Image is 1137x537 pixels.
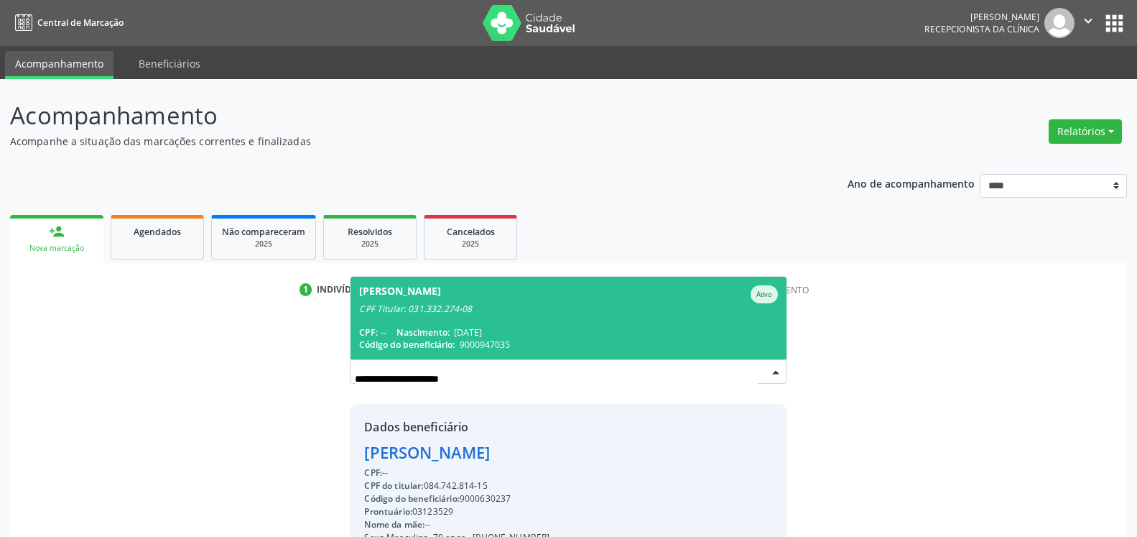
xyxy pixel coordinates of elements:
button:  [1075,8,1102,38]
p: Acompanhamento [10,98,792,134]
div: Indivíduo [317,283,365,296]
div: 9000630237 [364,492,594,505]
span: Prontuário: [364,505,412,518]
div: 2025 [435,239,506,249]
div: [PERSON_NAME] [924,11,1039,23]
div: [PERSON_NAME] [364,441,594,464]
span: CPF: [359,326,378,339]
span: CPF: [364,467,382,479]
a: Central de Marcação [10,11,124,35]
div: 1 [300,283,312,296]
div: Dados beneficiário [364,418,594,436]
a: Beneficiários [129,51,210,76]
span: CPF do titular: [364,479,423,492]
span: Recepcionista da clínica [924,23,1039,35]
div: 2025 [334,239,406,249]
div: CPF Titular: 031.332.274-08 [359,303,777,315]
div: -- [364,518,594,531]
img: img [1044,8,1075,38]
span: Agendados [134,226,181,238]
button: apps [1102,11,1127,36]
div: 2025 [222,239,305,249]
span: Código do beneficiário: [359,339,455,351]
span: Código do beneficiário: [364,492,459,505]
span: Resolvidos [348,226,392,238]
span: Central de Marcação [37,17,124,29]
span: 9000947035 [460,339,510,351]
span: Não compareceram [222,226,305,238]
small: Ativo [756,290,772,299]
p: Ano de acompanhamento [848,174,975,192]
span: Nome da mãe: [364,518,424,531]
a: Acompanhamento [5,51,113,79]
div: -- [359,326,777,339]
div: 084.742.814-15 [364,479,594,492]
p: Acompanhe a situação das marcações correntes e finalizadas [10,134,792,149]
div: 03123529 [364,505,594,518]
span: [DATE] [454,326,482,339]
div: [PERSON_NAME] [359,285,441,303]
span: Nascimento: [396,326,450,339]
span: Cancelados [447,226,495,238]
button: Relatórios [1049,119,1122,144]
div: person_add [49,224,65,239]
div: -- [364,467,594,479]
div: Nova marcação [20,243,93,254]
i:  [1080,13,1096,29]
